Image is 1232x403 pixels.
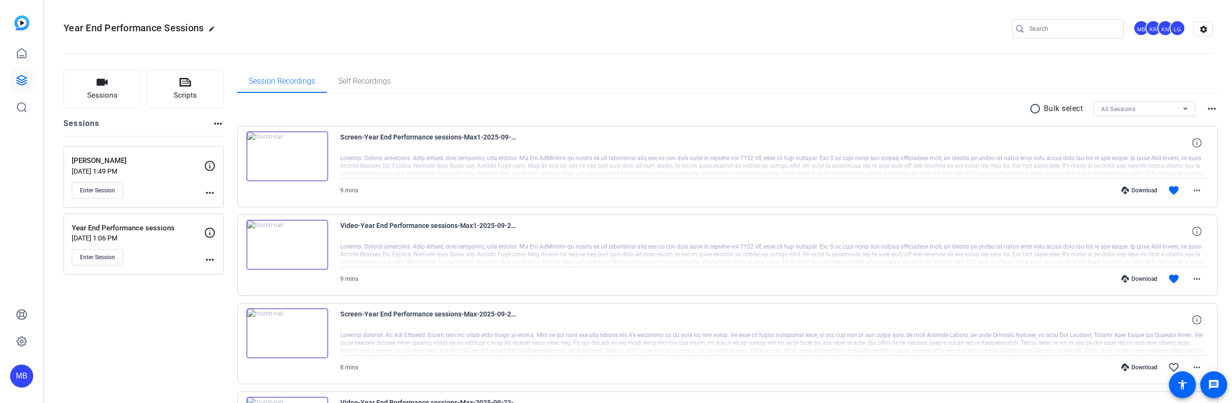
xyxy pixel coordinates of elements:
ngx-avatar: Kenny Nicodemus [1157,20,1174,37]
mat-icon: more_horiz [204,254,216,265]
span: Sessions [87,90,117,101]
mat-icon: accessibility [1177,379,1188,390]
mat-icon: more_horiz [1191,362,1203,373]
button: Scripts [147,70,224,108]
mat-icon: more_horiz [1206,103,1218,114]
div: KN [1157,20,1173,36]
mat-icon: favorite_border [1168,362,1180,373]
p: Bulk select [1044,103,1083,114]
mat-icon: more_horiz [212,118,224,129]
span: Year End Performance Sessions [64,22,204,34]
mat-icon: settings [1194,22,1213,37]
span: Scripts [174,90,197,101]
div: LG [1169,20,1185,36]
div: Download [1116,364,1162,371]
ngx-avatar: Michael Barbieri [1133,20,1150,37]
mat-icon: more_horiz [1191,273,1203,285]
button: Enter Session [72,249,123,265]
div: MB [10,365,33,388]
ngx-avatar: Lou Garinga [1169,20,1186,37]
mat-icon: more_horiz [1191,185,1203,196]
img: thumb-nail [246,220,328,270]
mat-icon: edit [208,25,220,37]
span: Video-Year End Performance sessions-Max1-2025-09-22-14-45-37-529-0 [340,220,518,243]
mat-icon: message [1208,379,1219,390]
input: Search [1029,23,1116,35]
div: Download [1116,275,1162,283]
span: Enter Session [80,253,115,261]
p: [PERSON_NAME] [72,155,204,166]
h2: Sessions [64,118,100,136]
span: Self Recordings [338,77,391,85]
img: blue-gradient.svg [14,15,29,30]
mat-icon: radio_button_unchecked [1029,103,1044,114]
img: thumb-nail [246,308,328,358]
span: Screen-Year End Performance sessions-Max1-2025-09-22-14-45-37-529-0 [340,131,518,154]
mat-icon: favorite [1168,273,1180,285]
div: MB [1133,20,1149,36]
span: Screen-Year End Performance sessions-Max-2025-09-22-14-21-59-173-0 [340,308,518,331]
p: Year End Performance sessions [72,223,204,234]
mat-icon: more_horiz [204,187,216,199]
button: Enter Session [72,182,123,199]
span: Session Recordings [249,77,315,85]
span: 9 mins [340,187,358,194]
mat-icon: favorite [1168,185,1180,196]
button: Sessions [64,70,141,108]
ngx-avatar: Kaveh Ryndak [1145,20,1162,37]
span: 9 mins [340,276,358,282]
img: thumb-nail [246,131,328,181]
div: Download [1116,187,1162,194]
p: [DATE] 1:49 PM [72,167,204,175]
p: [DATE] 1:06 PM [72,234,204,242]
span: 8 mins [340,364,358,371]
span: All Sessions [1101,106,1135,113]
div: KR [1145,20,1161,36]
span: Enter Session [80,187,115,194]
